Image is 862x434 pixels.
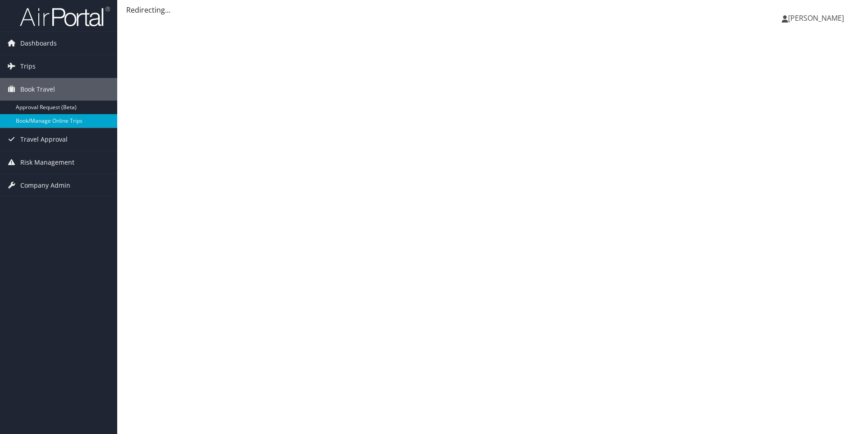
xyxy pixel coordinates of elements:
[20,174,70,197] span: Company Admin
[126,5,853,15] div: Redirecting...
[20,128,68,151] span: Travel Approval
[20,6,110,27] img: airportal-logo.png
[788,13,844,23] span: [PERSON_NAME]
[782,5,853,32] a: [PERSON_NAME]
[20,151,74,174] span: Risk Management
[20,55,36,78] span: Trips
[20,78,55,101] span: Book Travel
[20,32,57,55] span: Dashboards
